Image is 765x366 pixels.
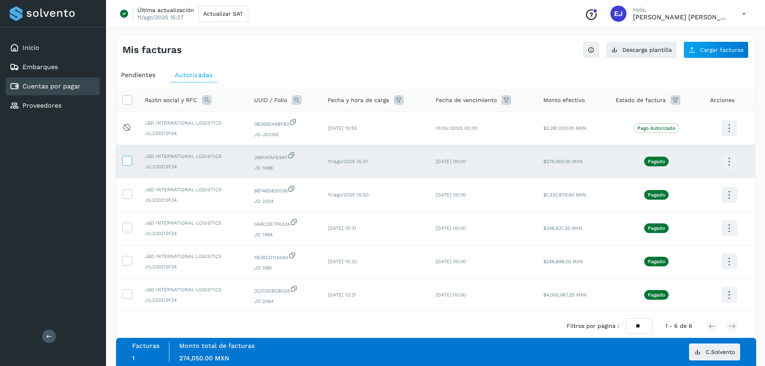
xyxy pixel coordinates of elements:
span: C.Solvento [706,349,735,355]
span: J&D INTERNATIONAL LOGISTICS [145,119,241,127]
span: Pendientes [121,71,155,79]
p: Pagado [648,225,665,231]
p: Hola, [633,6,729,13]
span: $4,000,067.25 MXN [543,292,587,298]
span: [DATE] 15:31 [328,225,356,231]
button: Descarga plantilla [606,41,677,58]
p: Última actualización [137,6,194,14]
span: [DATE] 00:00 [436,259,466,264]
span: JD 2064 [254,298,315,305]
span: Estado de factura [616,96,666,104]
span: JD JD2165 [254,131,315,138]
button: Cargar facturas [683,41,749,58]
span: $346,631.20 MXN [543,225,582,231]
h4: Mis facturas [122,44,182,56]
span: Cargar facturas [700,47,743,53]
span: Autorizadas [175,71,212,79]
label: Facturas [132,342,159,350]
span: [DATE] 13:21 [328,292,356,298]
span: JD 1984 [254,231,315,238]
span: 0A8CDE7F6334 [254,218,315,228]
span: Fecha y hora de carga [328,96,389,104]
span: $274,050.00 MXN [543,159,583,164]
span: JD 1981 [254,264,315,272]
span: JIL230213F34 [145,163,241,170]
span: [DATE] 00:00 [436,292,466,298]
a: Inicio [22,44,39,51]
p: Pagado [648,159,665,164]
span: [DATE] 15:30 [328,259,357,264]
span: Actualizar SAT [203,11,243,16]
span: UUID / Folio [254,96,287,104]
span: [DATE] 00:00 [436,159,466,164]
span: 3C013DBCB02A [254,285,315,294]
a: Cuentas por pagar [22,82,81,90]
div: Embarques [6,58,100,76]
span: 01/dic/2025 00:00 [436,125,477,131]
span: [DATE] 15:55 [328,125,357,131]
p: Pago Autorizado [637,125,675,131]
div: Proveedores [6,97,100,115]
span: 8B146D820136 [254,185,315,194]
span: Monto efectivo [543,96,585,104]
button: C.Solvento [689,344,740,360]
span: JIL230213F34 [145,296,241,304]
span: JD 1988 [254,164,315,172]
a: Embarques [22,63,58,71]
div: Inicio [6,39,100,57]
span: $246,848.00 MXN [543,259,583,264]
span: $2,281,000.00 MXN [543,125,586,131]
span: J&D INTERNATIONAL LOGISTICS [145,286,241,293]
span: JIL230213F34 [145,263,241,270]
span: 274,050.00 MXN [179,354,229,362]
span: J&D INTERNATIONAL LOGISTICS [145,153,241,160]
span: Acciones [710,96,734,104]
span: JIL230213F34 [145,196,241,204]
span: J&D INTERNATIONAL LOGISTICS [145,219,241,227]
span: 0B2692A6BF83 [254,118,315,128]
p: Pagado [648,192,665,198]
span: Descarga plantilla [622,47,672,53]
span: JD 2024 [254,198,315,205]
span: [DATE] 00:00 [436,225,466,231]
span: J&D INTERNATIONAL LOGISTICS [145,253,241,260]
div: Cuentas por pagar [6,78,100,95]
span: Razón social y RFC [145,96,197,104]
span: JIL230213F34 [145,130,241,137]
label: Monto total de facturas [179,342,255,350]
span: $1,330,879.60 MXN [543,192,586,198]
span: Filtros por página : [567,322,619,330]
span: JIL230213F34 [145,230,241,237]
p: Eduardo Joaquin Gonzalez Rodriguez [633,13,729,21]
span: 11/ago/2025 15:50 [328,192,369,198]
p: Pagado [648,259,665,264]
span: 1 - 6 de 6 [665,322,692,330]
span: Fecha de vencimiento [436,96,497,104]
span: 1B2BCD11A04A [254,251,315,261]
span: [DATE] 00:00 [436,192,466,198]
span: 11/ago/2025 15:51 [328,159,368,164]
span: 1 [132,354,135,362]
p: 11/ago/2025 15:27 [137,14,184,21]
span: 3661A7AFE9A7 [254,151,315,161]
p: Pagado [648,292,665,298]
button: Actualizar SAT [198,6,248,22]
a: Proveedores [22,102,61,109]
span: J&D INTERNATIONAL LOGISTICS [145,186,241,193]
